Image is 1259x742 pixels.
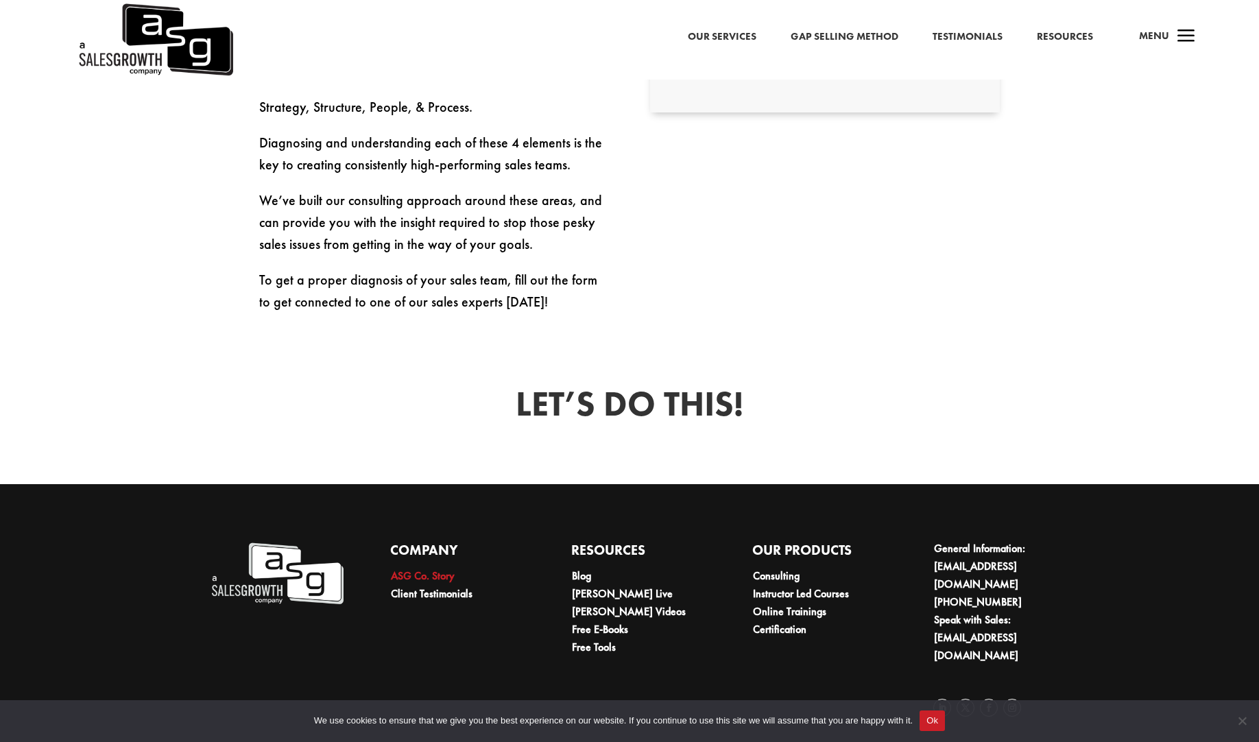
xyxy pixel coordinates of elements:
[1037,28,1093,46] a: Resources
[933,699,951,717] a: Follow on LinkedIn
[1235,714,1249,728] span: No
[920,710,945,731] button: Ok
[1139,29,1169,43] span: Menu
[934,611,1067,665] li: Speak with Sales:
[259,96,609,132] p: Strategy, Structure, People, & Process.
[688,28,756,46] a: Our Services
[791,28,898,46] a: Gap Selling Method
[314,714,913,728] span: We use cookies to ensure that we give you the best experience on our website. If you continue to ...
[572,622,628,636] a: Free E-Books
[572,604,686,619] a: [PERSON_NAME] Videos
[934,540,1067,593] li: General Information:
[753,569,800,583] a: Consulting
[572,569,591,583] a: Blog
[572,586,673,601] a: [PERSON_NAME] Live
[210,540,344,608] img: A Sales Growth Company
[753,604,826,619] a: Online Trainings
[753,586,849,601] a: Instructor Led Courses
[933,28,1003,46] a: Testimonials
[1003,699,1021,717] a: Follow on Instagram
[934,630,1018,662] a: [EMAIL_ADDRESS][DOMAIN_NAME]
[571,540,705,567] h4: Resources
[1173,23,1200,51] span: a
[980,699,998,717] a: Follow on Facebook
[391,569,455,583] a: ASG Co. Story
[259,189,609,269] p: We’ve built our consulting approach around these areas, and can provide you with the insight requ...
[259,269,609,313] p: To get a proper diagnosis of your sales team, fill out the form to get connected to one of our sa...
[259,132,609,189] p: Diagnosing and understanding each of these 4 elements is the key to creating consistently high-pe...
[934,559,1018,591] a: [EMAIL_ADDRESS][DOMAIN_NAME]
[390,540,524,567] h4: Company
[934,595,1022,609] a: [PHONE_NUMBER]
[752,540,886,567] h4: Our Products
[259,387,1000,428] h3: Let’s Do This!
[753,622,806,636] a: Certification
[572,640,616,654] a: Free Tools
[391,586,472,601] a: Client Testimonials
[957,699,974,717] a: Follow on X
